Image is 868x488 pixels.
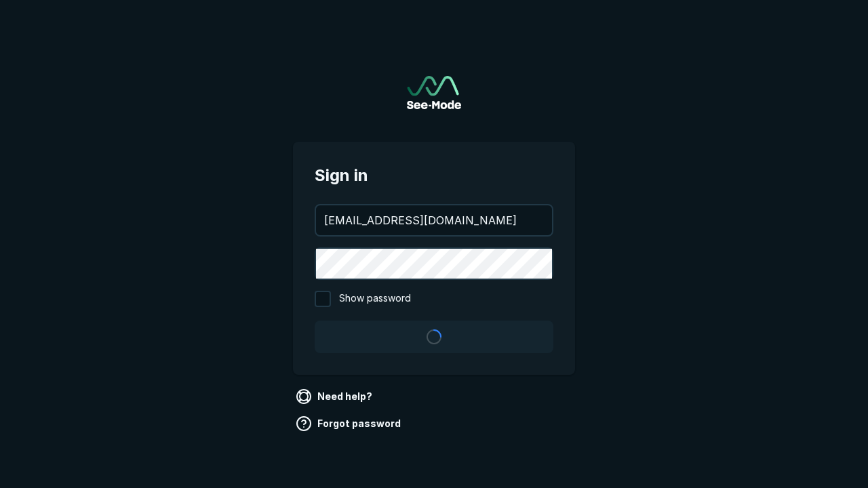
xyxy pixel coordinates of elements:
a: Forgot password [293,413,406,434]
input: your@email.com [316,205,552,235]
a: Go to sign in [407,76,461,109]
span: Sign in [315,163,553,188]
span: Show password [339,291,411,307]
img: See-Mode Logo [407,76,461,109]
a: Need help? [293,386,378,407]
